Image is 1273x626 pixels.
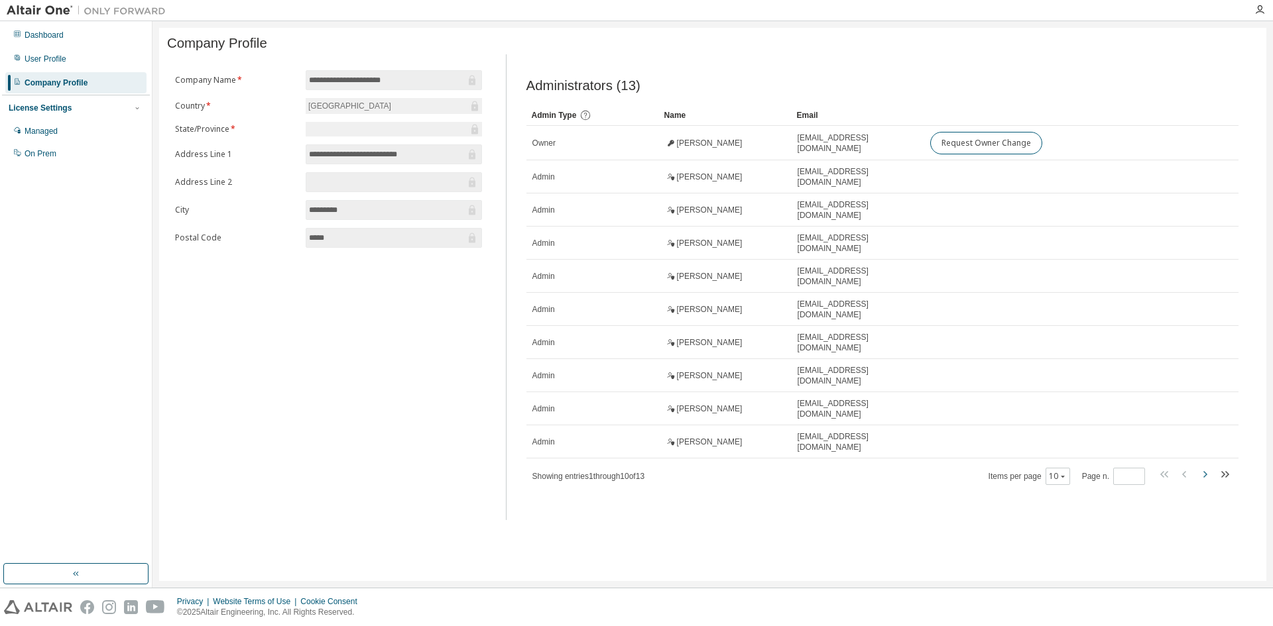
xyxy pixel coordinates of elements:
label: City [175,205,298,215]
div: On Prem [25,148,56,159]
span: Admin [532,205,555,215]
span: [PERSON_NAME] [677,437,743,447]
div: Privacy [177,596,213,607]
span: [EMAIL_ADDRESS][DOMAIN_NAME] [798,233,918,254]
span: [EMAIL_ADDRESS][DOMAIN_NAME] [798,266,918,287]
img: linkedin.svg [124,600,138,614]
div: Managed [25,126,58,136]
span: Admin [532,370,555,381]
div: [GEOGRAPHIC_DATA] [306,98,482,114]
span: [PERSON_NAME] [677,172,743,182]
span: [EMAIL_ADDRESS][DOMAIN_NAME] [798,166,918,187]
span: Company Profile [167,36,267,51]
span: Admin [532,238,555,248]
span: [EMAIL_ADDRESS][DOMAIN_NAME] [798,365,918,386]
span: Page n. [1082,468,1145,485]
label: Address Line 2 [175,177,298,187]
img: altair_logo.svg [4,600,72,614]
span: [EMAIL_ADDRESS][DOMAIN_NAME] [798,431,918,452]
span: [EMAIL_ADDRESS][DOMAIN_NAME] [798,299,918,320]
span: [EMAIL_ADDRESS][DOMAIN_NAME] [798,398,918,419]
div: Website Terms of Use [213,596,300,607]
span: Admin [532,172,555,182]
div: Dashboard [25,30,64,40]
span: Administrators (13) [526,78,640,93]
div: License Settings [9,103,72,113]
img: facebook.svg [80,600,94,614]
div: Name [664,105,786,126]
button: Request Owner Change [930,132,1042,154]
span: [PERSON_NAME] [677,205,743,215]
img: youtube.svg [146,600,165,614]
img: Altair One [7,4,172,17]
div: Cookie Consent [300,596,365,607]
span: Admin [532,337,555,348]
span: Admin [532,304,555,315]
span: [PERSON_NAME] [677,370,743,381]
span: Admin [532,271,555,282]
label: Country [175,101,298,111]
label: Company Name [175,75,298,85]
span: Admin Type [532,111,577,120]
span: [PERSON_NAME] [677,271,743,282]
span: Showing entries 1 through 10 of 13 [532,472,645,481]
span: [EMAIL_ADDRESS][DOMAIN_NAME] [798,199,918,221]
label: Postal Code [175,233,298,243]
span: [PERSON_NAME] [677,238,743,248]
div: Email [797,105,919,126]
span: Items per page [989,468,1070,485]
p: © 2025 Altair Engineering, Inc. All Rights Reserved. [177,607,365,618]
span: [PERSON_NAME] [677,337,743,348]
div: Company Profile [25,78,88,88]
label: State/Province [175,124,298,134]
div: [GEOGRAPHIC_DATA] [306,99,393,113]
span: [EMAIL_ADDRESS][DOMAIN_NAME] [798,332,918,353]
span: [PERSON_NAME] [677,138,743,148]
span: [PERSON_NAME] [677,403,743,414]
img: instagram.svg [102,600,116,614]
span: [PERSON_NAME] [677,304,743,315]
span: Admin [532,403,555,414]
button: 10 [1049,471,1067,482]
div: User Profile [25,54,66,64]
span: Owner [532,138,556,148]
span: Admin [532,437,555,447]
span: [EMAIL_ADDRESS][DOMAIN_NAME] [798,132,918,154]
label: Address Line 1 [175,149,298,160]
